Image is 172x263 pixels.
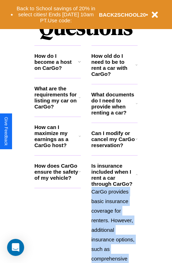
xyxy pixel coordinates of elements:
[4,117,9,146] div: Give Feedback
[13,4,99,26] button: Back to School savings of 20% in select cities! Ends [DATE] 10am PT.Use code:
[7,239,24,256] div: Open Intercom Messenger
[34,163,79,181] h3: How does CarGo ensure the safety of my vehicle?
[34,124,79,148] h3: How can I maximize my earnings as a CarGo host?
[91,130,135,148] h3: Can I modify or cancel my CarGo reservation?
[34,53,78,71] h3: How do I become a host on CarGo?
[91,163,136,187] h3: Is insurance included when I rent a car through CarGo?
[91,91,136,116] h3: What documents do I need to provide when renting a car?
[99,12,146,18] b: BACK2SCHOOL20
[34,85,79,110] h3: What are the requirements for listing my car on CarGo?
[91,53,136,77] h3: How old do I need to be to rent a car with CarGo?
